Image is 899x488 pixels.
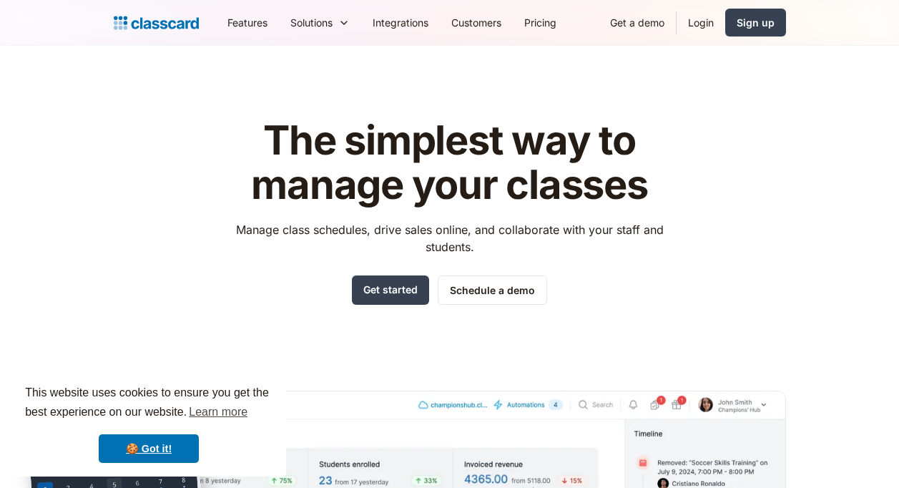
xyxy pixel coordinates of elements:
p: Manage class schedules, drive sales online, and collaborate with your staff and students. [222,221,677,255]
a: Customers [440,6,513,39]
div: Solutions [279,6,361,39]
a: Schedule a demo [438,275,547,305]
a: Pricing [513,6,568,39]
span: This website uses cookies to ensure you get the best experience on our website. [25,384,272,423]
div: Solutions [290,15,333,30]
a: Get a demo [599,6,676,39]
a: Get started [352,275,429,305]
a: Login [677,6,725,39]
a: dismiss cookie message [99,434,199,463]
a: Integrations [361,6,440,39]
div: Sign up [737,15,775,30]
a: home [114,13,199,33]
a: Sign up [725,9,786,36]
a: Features [216,6,279,39]
a: learn more about cookies [187,401,250,423]
h1: The simplest way to manage your classes [222,119,677,207]
div: cookieconsent [11,371,286,477]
